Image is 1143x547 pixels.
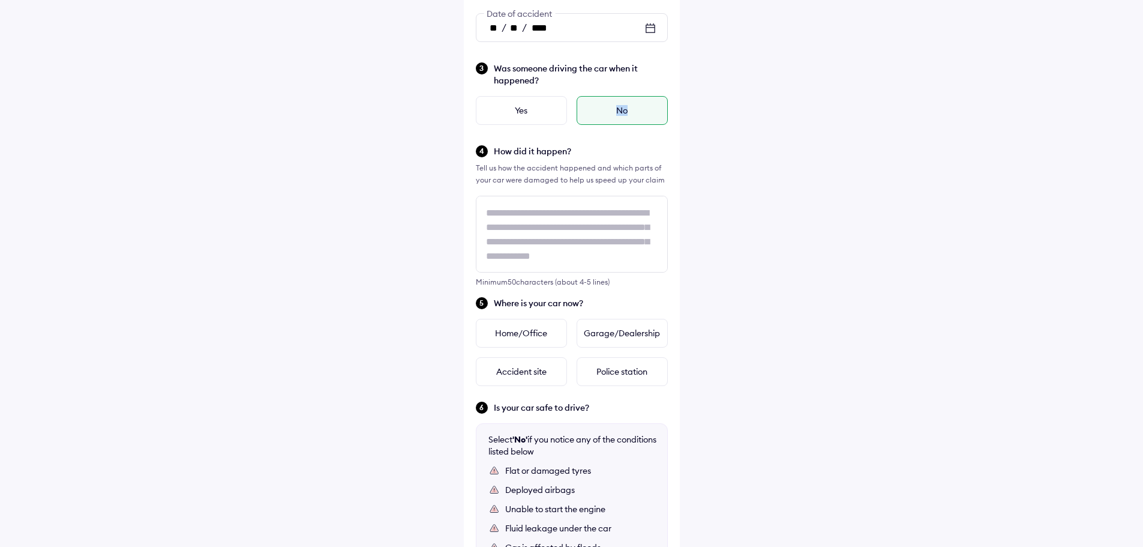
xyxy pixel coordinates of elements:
div: Accident site [476,357,567,386]
div: Minimum 50 characters (about 4-5 lines) [476,277,668,286]
div: Flat or damaged tyres [505,465,655,477]
div: Unable to start the engine [505,503,655,515]
div: Fluid leakage under the car [505,522,655,534]
div: Tell us how the accident happened and which parts of your car were damaged to help us speed up yo... [476,162,668,186]
span: Where is your car now? [494,297,668,309]
b: 'No' [512,434,527,445]
span: Is your car safe to drive? [494,402,668,414]
div: Select if you notice any of the conditions listed below [488,434,656,458]
div: Yes [476,96,567,125]
div: Police station [577,357,668,386]
div: Deployed airbags [505,484,655,496]
span: Date of accident [484,8,555,19]
span: / [522,21,527,33]
div: Garage/Dealership [577,319,668,348]
div: No [577,96,668,125]
span: How did it happen? [494,145,668,157]
div: Home/Office [476,319,567,348]
span: Was someone driving the car when it happened? [494,62,668,86]
span: / [502,21,506,33]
